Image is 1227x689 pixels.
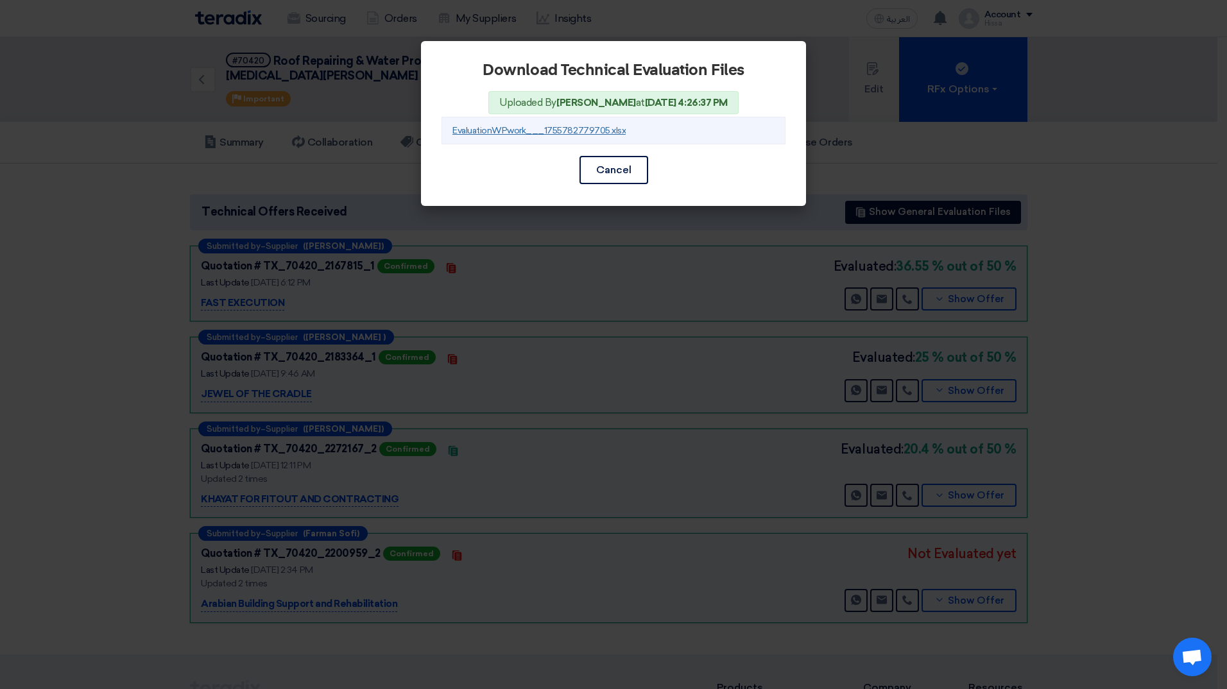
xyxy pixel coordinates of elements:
span: Uploaded By at [488,91,738,114]
h2: Download Technical Evaluation Files [442,62,785,80]
b: [DATE] 4:26:37 PM [645,97,728,108]
button: Cancel [579,156,648,184]
b: [PERSON_NAME] [556,97,636,108]
a: Open chat [1173,638,1212,676]
a: EvaluationWPwork___1755782779705.xlsx [452,125,626,136]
